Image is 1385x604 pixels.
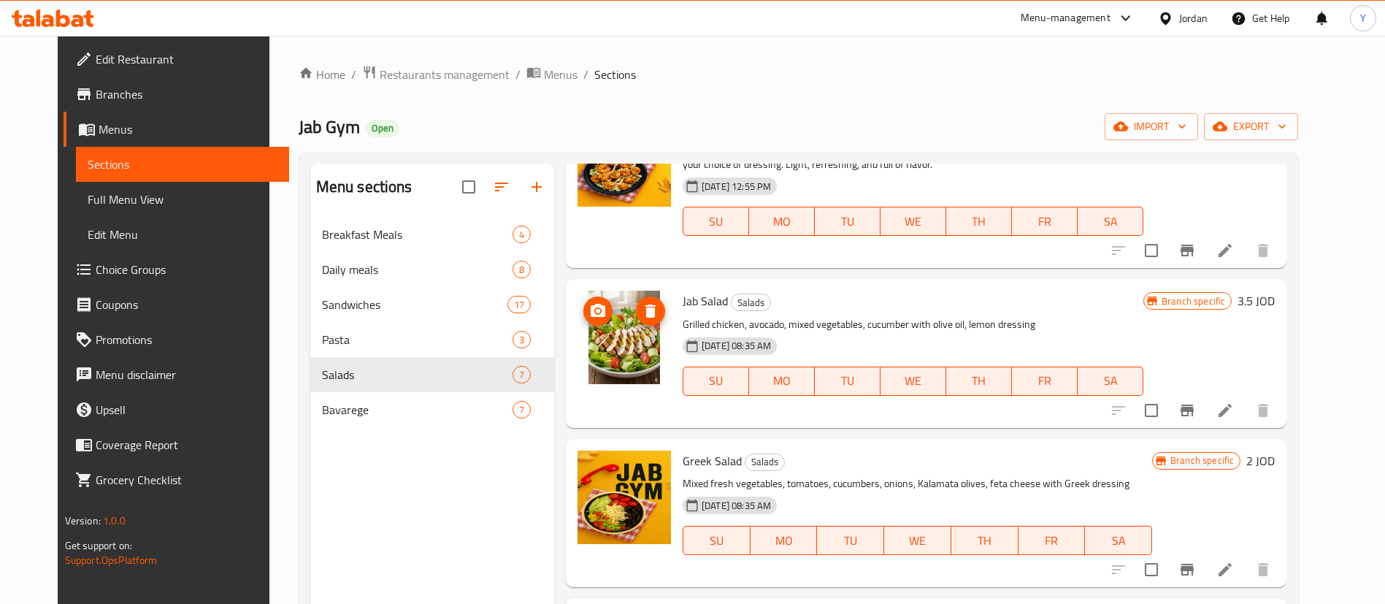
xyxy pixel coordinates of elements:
span: Y [1360,10,1366,26]
div: Menu-management [1021,9,1110,27]
a: Support.OpsPlatform [65,551,158,570]
span: SU [689,370,743,391]
div: Daily meals8 [310,252,554,287]
span: SU [689,530,745,551]
button: FR [1018,526,1086,555]
span: Upsell [96,401,277,418]
a: Coverage Report [64,427,289,462]
span: TU [823,530,878,551]
button: WE [881,207,946,236]
span: Sections [594,66,636,83]
button: SU [683,526,751,555]
span: Breakfast Meals [322,226,513,243]
nav: breadcrumb [299,65,1299,84]
button: Branch-specific-item [1170,233,1205,268]
a: Coupons [64,287,289,322]
button: export [1204,113,1298,140]
div: items [513,401,531,418]
span: [DATE] 12:55 PM [696,180,777,194]
span: Menus [99,121,277,138]
a: Sections [76,147,289,182]
span: FR [1018,370,1072,391]
button: MO [751,526,818,555]
div: Jordan [1179,10,1208,26]
div: Bavarege7 [310,392,554,427]
span: TU [821,370,875,391]
a: Menu disclaimer [64,357,289,392]
div: Breakfast Meals4 [310,217,554,252]
span: Promotions [96,331,277,348]
div: Salads [745,454,785,471]
span: 3 [513,333,530,347]
span: TU [821,211,875,232]
a: Full Menu View [76,182,289,217]
li: / [351,66,356,83]
span: 4 [513,228,530,242]
div: Open [366,120,399,137]
div: items [513,366,531,383]
h6: 2 JOD [1246,451,1275,471]
span: Salads [745,454,784,470]
span: TH [952,370,1006,391]
button: Branch-specific-item [1170,552,1205,587]
div: items [513,226,531,243]
span: Greek Salad [683,450,742,472]
span: Menu disclaimer [96,366,277,383]
span: import [1116,118,1186,136]
div: items [507,296,531,313]
button: TH [951,526,1018,555]
span: Coupons [96,296,277,313]
div: Salads [731,294,771,311]
span: 8 [513,263,530,277]
span: Branches [96,85,277,103]
span: Salads [322,366,513,383]
span: 7 [513,368,530,382]
span: Bavarege [322,401,513,418]
span: export [1216,118,1286,136]
button: TU [815,207,881,236]
a: Edit Menu [76,217,289,252]
img: Jab Salad [578,291,671,384]
span: Grocery Checklist [96,471,277,489]
button: TH [946,367,1012,396]
a: Edit menu item [1216,402,1234,419]
div: items [513,331,531,348]
span: MO [755,211,809,232]
button: WE [881,367,946,396]
span: Select all sections [453,172,484,202]
span: Jab Gym [299,110,360,143]
span: Salads [732,294,770,311]
span: Select to update [1136,395,1167,426]
span: Daily meals [322,261,513,278]
span: FR [1024,530,1080,551]
span: Coverage Report [96,436,277,454]
span: MO [756,530,812,551]
span: 1.0.0 [103,511,126,530]
a: Promotions [64,322,289,357]
span: WE [886,370,940,391]
span: SA [1091,530,1146,551]
span: Jab Salad [683,290,728,312]
span: Open [366,122,399,134]
button: TH [946,207,1012,236]
span: Pasta [322,331,513,348]
span: 17 [508,298,530,312]
span: TH [957,530,1013,551]
span: 7 [513,403,530,417]
a: Upsell [64,392,289,427]
span: Sandwiches [322,296,507,313]
span: Sections [88,156,277,173]
span: TH [952,211,1006,232]
button: TU [815,367,881,396]
a: Choice Groups [64,252,289,287]
div: items [513,261,531,278]
button: delete [1246,233,1281,268]
span: SA [1083,370,1137,391]
nav: Menu sections [310,211,554,433]
span: Branch specific [1156,294,1231,308]
span: Choice Groups [96,261,277,278]
span: Restaurants management [380,66,510,83]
